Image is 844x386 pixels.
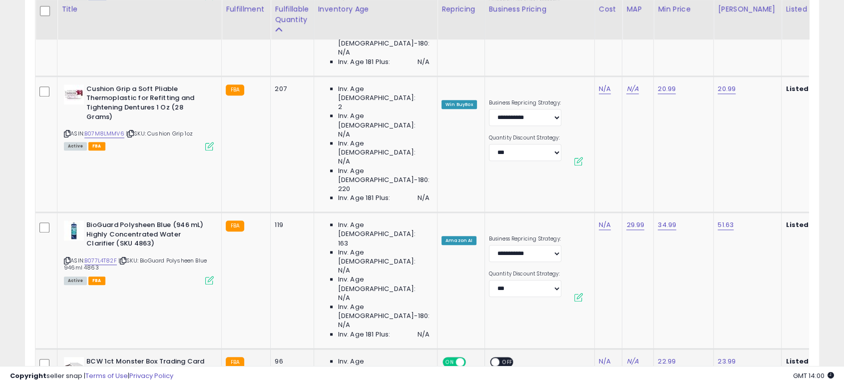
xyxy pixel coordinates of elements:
span: FBA [88,276,105,285]
div: Business Pricing [489,4,590,14]
span: 220 [338,184,350,193]
div: MAP [626,4,649,14]
a: Terms of Use [85,371,128,380]
div: Win BuyBox [441,100,477,109]
span: Inv. Age [DEMOGRAPHIC_DATA]: [338,275,429,293]
span: N/A [338,130,350,139]
b: Listed Price: [786,84,831,93]
a: N/A [599,356,611,366]
span: Inv. Age [DEMOGRAPHIC_DATA]: [338,220,429,238]
span: N/A [338,293,350,302]
label: Business Repricing Strategy: [489,235,561,242]
span: N/A [338,320,350,329]
span: N/A [418,193,429,202]
span: 2025-08-15 14:00 GMT [793,371,834,380]
div: Fulfillment [226,4,266,14]
div: Inventory Age [318,4,433,14]
span: Inv. Age 181 Plus: [338,330,391,339]
b: Listed Price: [786,356,831,366]
a: 20.99 [718,84,736,94]
label: Quantity Discount Strategy: [489,270,561,277]
span: Inv. Age [DEMOGRAPHIC_DATA]: [338,84,429,102]
div: [PERSON_NAME] [718,4,777,14]
div: Repricing [441,4,480,14]
a: N/A [626,84,638,94]
strong: Copyright [10,371,46,380]
a: 22.99 [658,356,676,366]
img: 41Pvt0l1VmL._SL40_.jpg [64,84,84,104]
span: Inv. Age 181 Plus: [338,193,391,202]
a: 51.63 [718,220,734,230]
div: 207 [275,84,306,93]
span: N/A [418,57,429,66]
span: N/A [338,266,350,275]
div: Amazon AI [441,236,476,245]
span: 163 [338,239,348,248]
div: Title [61,4,217,14]
div: Fulfillable Quantity [275,4,309,25]
img: 41kUDwyDBGL._SL40_.jpg [64,220,84,240]
span: All listings currently available for purchase on Amazon [64,142,87,150]
div: Min Price [658,4,709,14]
a: B077L4T82F [84,256,117,265]
span: | SKU: BioGuard Polysheen Blue 946ml 4863 [64,256,207,271]
span: N/A [338,48,350,57]
span: Inv. Age [DEMOGRAPHIC_DATA]-180: [338,302,429,320]
a: N/A [599,84,611,94]
span: Inv. Age [DEMOGRAPHIC_DATA]: [338,111,429,129]
a: N/A [599,220,611,230]
span: Inv. Age [DEMOGRAPHIC_DATA]-180: [338,166,429,184]
span: All listings currently available for purchase on Amazon [64,276,87,285]
a: B07M8LMMV6 [84,129,124,138]
span: Inv. Age 181 Plus: [338,57,391,66]
label: Business Repricing Strategy: [489,99,561,106]
a: 34.99 [658,220,676,230]
b: Cushion Grip a Soft Pliable Thermoplastic for Refitting and Tightening Dentures 1 Oz (28 Grams) [86,84,208,124]
b: BioGuard Polysheen Blue (946 mL) Highly Concentrated Water Clarifier (SKU 4863) [86,220,208,251]
div: seller snap | | [10,371,173,381]
a: 29.99 [626,220,644,230]
span: FBA [88,142,105,150]
label: Quantity Discount Strategy: [489,134,561,141]
div: ASIN: [64,84,214,149]
a: 23.99 [718,356,736,366]
span: Inv. Age [DEMOGRAPHIC_DATA]: [338,248,429,266]
span: N/A [418,330,429,339]
div: Cost [599,4,618,14]
span: N/A [338,157,350,166]
small: FBA [226,220,244,231]
span: | SKU: Cushion Grip 1oz [126,129,193,137]
a: Privacy Policy [129,371,173,380]
small: FBA [226,84,244,95]
b: Listed Price: [786,220,831,229]
span: Inv. Age [DEMOGRAPHIC_DATA]: [338,139,429,157]
span: 2 [338,102,342,111]
div: ASIN: [64,220,214,283]
a: N/A [626,356,638,366]
a: 20.99 [658,84,676,94]
div: 119 [275,220,306,229]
